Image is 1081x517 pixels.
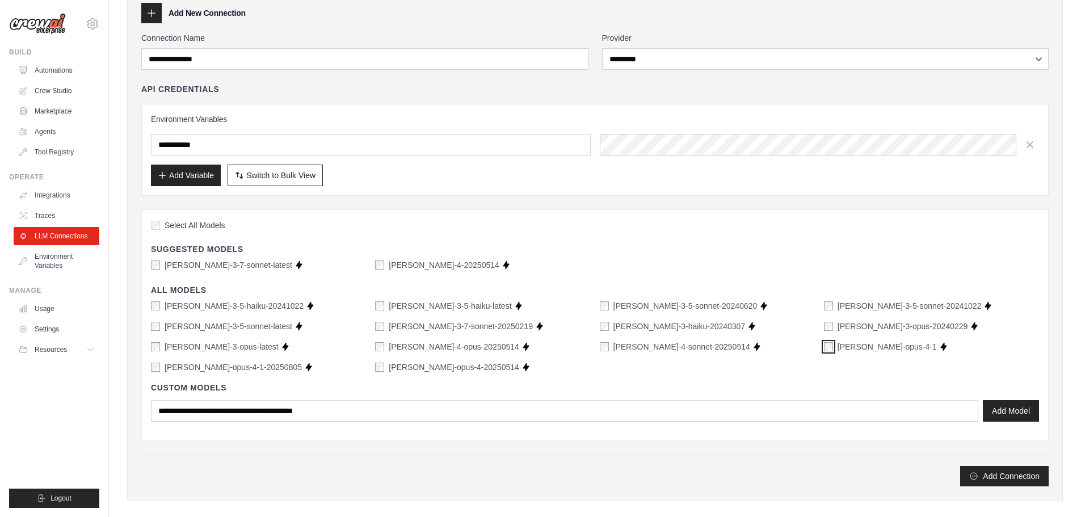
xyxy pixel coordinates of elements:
[165,220,225,231] span: Select All Models
[151,114,1039,125] h3: Environment Variables
[165,341,279,352] label: claude-3-opus-latest
[983,400,1039,422] button: Add Model
[600,322,609,331] input: claude-3-haiku-20240307
[14,143,99,161] a: Tool Registry
[375,363,384,372] input: claude-opus-4-20250514
[375,260,384,270] input: claude-sonnet-4-20250514
[14,123,99,141] a: Agents
[14,341,99,359] button: Resources
[375,322,384,331] input: claude-3-7-sonnet-20250219
[613,321,746,332] label: claude-3-haiku-20240307
[375,342,384,351] input: claude-4-opus-20250514
[602,32,1049,44] label: Provider
[9,286,99,295] div: Manage
[838,300,982,312] label: claude-3-5-sonnet-20241022
[9,13,66,35] img: Logo
[35,345,67,354] span: Resources
[151,382,1039,393] h4: Custom Models
[151,260,160,270] input: claude-3-7-sonnet-latest
[389,321,533,332] label: claude-3-7-sonnet-20250219
[14,102,99,120] a: Marketplace
[151,284,1039,296] h4: All Models
[824,322,833,331] input: claude-3-opus-20240229
[246,170,316,181] span: Switch to Bulk View
[613,300,758,312] label: claude-3-5-sonnet-20240620
[389,259,499,271] label: claude-sonnet-4-20250514
[389,341,519,352] label: claude-4-opus-20250514
[9,48,99,57] div: Build
[141,83,219,95] h4: API Credentials
[389,362,519,373] label: claude-opus-4-20250514
[838,341,937,352] label: claude-opus-4-1
[151,322,160,331] input: claude-3-5-sonnet-latest
[151,221,160,230] input: Select All Models
[9,173,99,182] div: Operate
[14,320,99,338] a: Settings
[14,247,99,275] a: Environment Variables
[151,243,1039,255] h4: Suggested Models
[141,32,588,44] label: Connection Name
[228,165,323,186] button: Switch to Bulk View
[960,466,1049,486] button: Add Connection
[14,227,99,245] a: LLM Connections
[14,61,99,79] a: Automations
[14,186,99,204] a: Integrations
[165,362,302,373] label: claude-opus-4-1-20250805
[165,259,292,271] label: claude-3-7-sonnet-latest
[151,363,160,372] input: claude-opus-4-1-20250805
[151,342,160,351] input: claude-3-opus-latest
[151,165,221,186] button: Add Variable
[375,301,384,310] input: claude-3-5-haiku-latest
[151,301,160,310] input: claude-3-5-haiku-20241022
[600,342,609,351] input: claude-4-sonnet-20250514
[600,301,609,310] input: claude-3-5-sonnet-20240620
[14,300,99,318] a: Usage
[389,300,511,312] label: claude-3-5-haiku-latest
[14,82,99,100] a: Crew Studio
[169,7,246,19] h3: Add New Connection
[14,207,99,225] a: Traces
[51,494,71,503] span: Logout
[9,489,99,508] button: Logout
[613,341,750,352] label: claude-4-sonnet-20250514
[165,321,292,332] label: claude-3-5-sonnet-latest
[824,301,833,310] input: claude-3-5-sonnet-20241022
[824,342,833,351] input: claude-opus-4-1
[838,321,968,332] label: claude-3-opus-20240229
[165,300,304,312] label: claude-3-5-haiku-20241022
